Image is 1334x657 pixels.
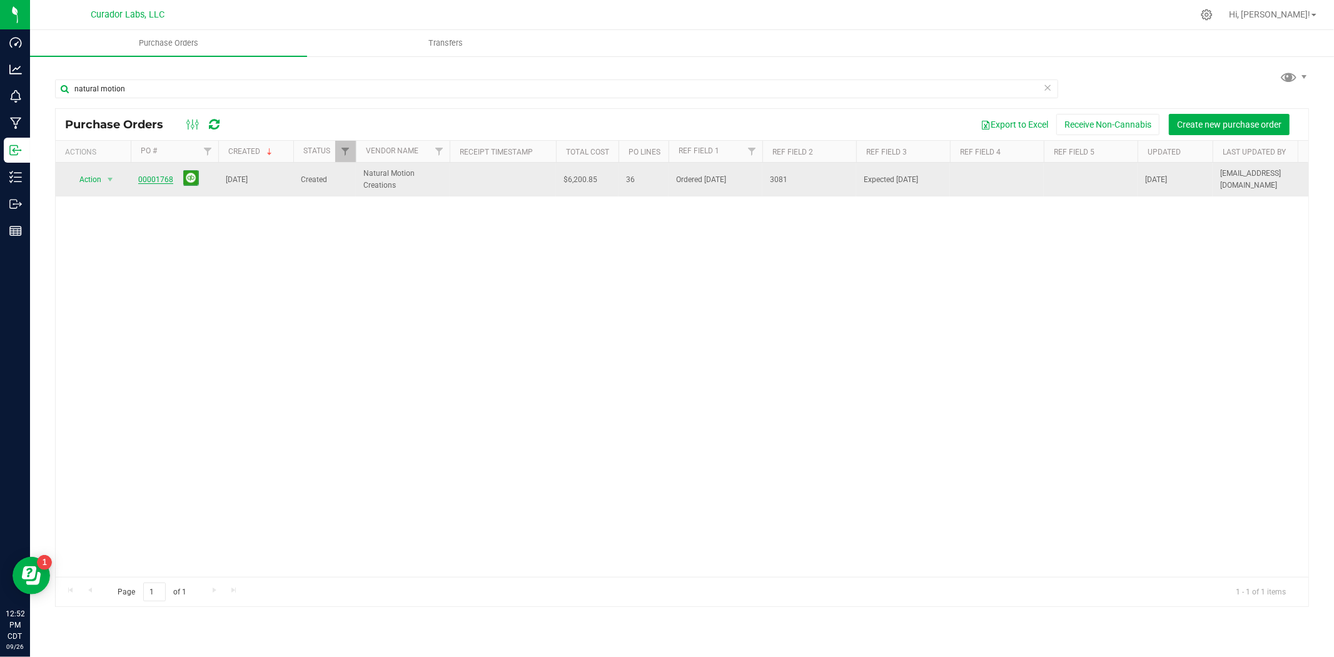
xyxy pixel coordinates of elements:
[9,144,22,156] inline-svg: Inbound
[335,141,356,162] a: Filter
[960,148,1001,156] a: Ref Field 4
[301,174,348,186] span: Created
[1223,148,1286,156] a: Last Updated By
[138,175,173,184] a: 00001768
[9,198,22,210] inline-svg: Outbound
[122,38,215,49] span: Purchase Orders
[68,171,102,188] span: Action
[198,141,218,162] a: Filter
[629,148,660,156] a: PO Lines
[65,118,176,131] span: Purchase Orders
[772,148,813,156] a: Ref Field 2
[65,148,126,156] div: Actions
[566,148,609,156] a: Total Cost
[1226,583,1296,601] span: 1 - 1 of 1 items
[13,557,50,594] iframe: Resource center
[307,30,584,56] a: Transfers
[366,146,418,155] a: Vendor Name
[1169,114,1290,135] button: Create new purchase order
[363,168,442,191] span: Natural Motion Creations
[9,225,22,237] inline-svg: Reports
[141,146,157,155] a: PO #
[460,148,533,156] a: Receipt Timestamp
[9,63,22,76] inline-svg: Analytics
[6,642,24,651] p: 09/26
[9,171,22,183] inline-svg: Inventory
[1056,114,1160,135] button: Receive Non-Cannabis
[37,555,52,570] iframe: Resource center unread badge
[107,583,197,602] span: Page of 1
[973,114,1056,135] button: Export to Excel
[55,79,1058,98] input: Search Purchase Order ID, Vendor Name and Ref Field 1
[412,38,480,49] span: Transfers
[226,174,248,186] span: [DATE]
[1229,9,1310,19] span: Hi, [PERSON_NAME]!
[1220,168,1318,191] span: [EMAIL_ADDRESS][DOMAIN_NAME]
[770,174,849,186] span: 3081
[679,146,719,155] a: Ref Field 1
[6,608,24,642] p: 12:52 PM CDT
[1177,120,1281,130] span: Create new purchase order
[30,30,307,56] a: Purchase Orders
[676,174,755,186] span: Ordered [DATE]
[103,171,118,188] span: select
[742,141,762,162] a: Filter
[91,9,164,20] span: Curador Labs, LLC
[143,583,166,602] input: 1
[864,174,942,186] span: Expected [DATE]
[866,148,907,156] a: Ref Field 3
[9,36,22,49] inline-svg: Dashboard
[1199,9,1215,21] div: Manage settings
[429,141,450,162] a: Filter
[1054,148,1094,156] a: Ref Field 5
[303,146,330,155] a: Status
[1148,148,1181,156] a: Updated
[626,174,661,186] span: 36
[1145,174,1167,186] span: [DATE]
[9,117,22,130] inline-svg: Manufacturing
[228,147,275,156] a: Created
[9,90,22,103] inline-svg: Monitoring
[563,174,597,186] span: $6,200.85
[1043,79,1052,96] span: Clear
